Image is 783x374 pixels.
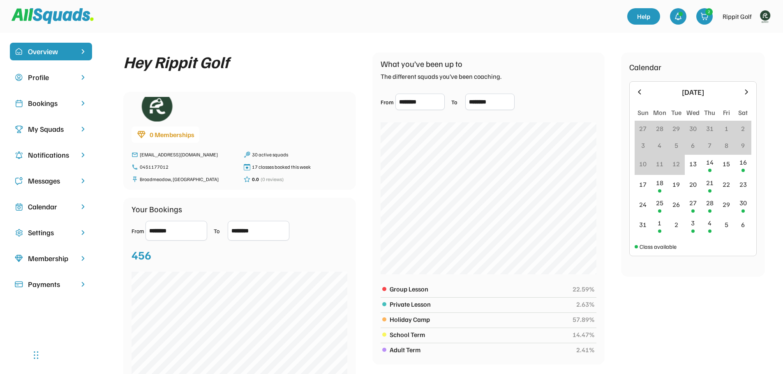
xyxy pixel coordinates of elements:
[706,124,714,133] div: 31
[674,220,678,229] div: 2
[28,149,74,161] div: Notifications
[691,218,695,228] div: 3
[739,179,747,189] div: 23
[381,57,462,70] div: What you’ve been up to
[28,175,74,186] div: Messages
[649,87,737,98] div: [DATE]
[739,157,747,167] div: 16
[639,200,647,209] div: 24
[28,253,74,264] div: Membership
[656,159,663,169] div: 11
[672,200,680,209] div: 26
[123,53,229,71] div: Hey Rippit Golf
[672,124,680,133] div: 29
[725,220,728,229] div: 5
[674,140,678,150] div: 5
[15,151,23,159] img: Icon%20copy%204.svg
[704,108,715,117] div: Thu
[640,242,677,251] div: Class available
[28,46,74,57] div: Overview
[390,314,568,324] div: Holiday Camp
[637,108,649,117] div: Sun
[451,98,464,106] div: To
[150,130,194,140] div: 0 Memberships
[725,140,728,150] div: 8
[725,124,728,133] div: 1
[214,227,226,235] div: To
[15,255,23,263] img: Icon%20copy%208.svg
[671,108,681,117] div: Tue
[689,124,697,133] div: 30
[390,299,572,309] div: Private Lesson
[576,299,595,309] div: 2.63%
[15,125,23,133] img: Icon%20copy%203.svg
[738,108,748,117] div: Sat
[629,61,661,73] div: Calendar
[708,140,711,150] div: 7
[723,11,752,21] div: Rippit Golf
[261,176,284,183] div: (0 reviews)
[132,203,182,215] div: Your Bookings
[79,229,87,236] img: chevron-right.svg
[700,12,709,21] img: shopping-cart-01%20%281%29.svg
[132,97,181,122] img: Rippitlogov2_green.png
[390,330,568,340] div: School Term
[28,124,74,135] div: My Squads
[639,159,647,169] div: 10
[658,218,661,228] div: 1
[15,229,23,237] img: Icon%20copy%2016.svg
[79,255,87,262] img: chevron-right.svg
[28,72,74,83] div: Profile
[656,124,663,133] div: 28
[381,98,394,106] div: From
[656,198,663,208] div: 25
[689,198,697,208] div: 27
[15,177,23,185] img: Icon%20copy%205.svg
[79,203,87,211] img: chevron-right.svg
[672,159,680,169] div: 12
[15,203,23,211] img: Icon%20copy%207.svg
[706,198,714,208] div: 28
[79,125,87,133] img: chevron-right.svg
[639,220,647,229] div: 31
[79,151,87,159] img: chevron-right.svg
[723,200,730,209] div: 29
[576,345,595,355] div: 2.41%
[252,151,348,158] div: 30 active squads
[723,179,730,189] div: 22
[641,140,645,150] div: 3
[390,284,568,294] div: Group Lesson
[79,73,87,81] img: chevron-right.svg
[28,98,74,109] div: Bookings
[79,48,87,55] img: chevron-right%20copy%203.svg
[12,8,94,24] img: Squad%20Logo.svg
[656,178,663,188] div: 18
[140,176,236,183] div: Broadmeadow, [GEOGRAPHIC_DATA]
[658,140,661,150] div: 4
[741,124,745,133] div: 2
[723,108,730,117] div: Fri
[739,198,747,208] div: 30
[28,227,74,238] div: Settings
[706,157,714,167] div: 14
[708,218,711,228] div: 4
[573,284,595,294] div: 22.59%
[741,220,745,229] div: 6
[79,99,87,107] img: chevron-right.svg
[381,71,501,81] div: The different squads you’ve been coaching.
[15,73,23,82] img: user-circle.svg
[689,159,697,169] div: 13
[691,140,695,150] div: 6
[741,140,745,150] div: 9
[15,99,23,108] img: Icon%20copy%202.svg
[639,179,647,189] div: 17
[132,227,144,235] div: From
[573,314,595,324] div: 57.89%
[689,179,697,189] div: 20
[627,8,660,25] a: Help
[639,124,647,133] div: 27
[252,163,348,171] div: 17 classes booked this week
[686,108,700,117] div: Wed
[723,159,730,169] div: 15
[132,246,151,264] div: 456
